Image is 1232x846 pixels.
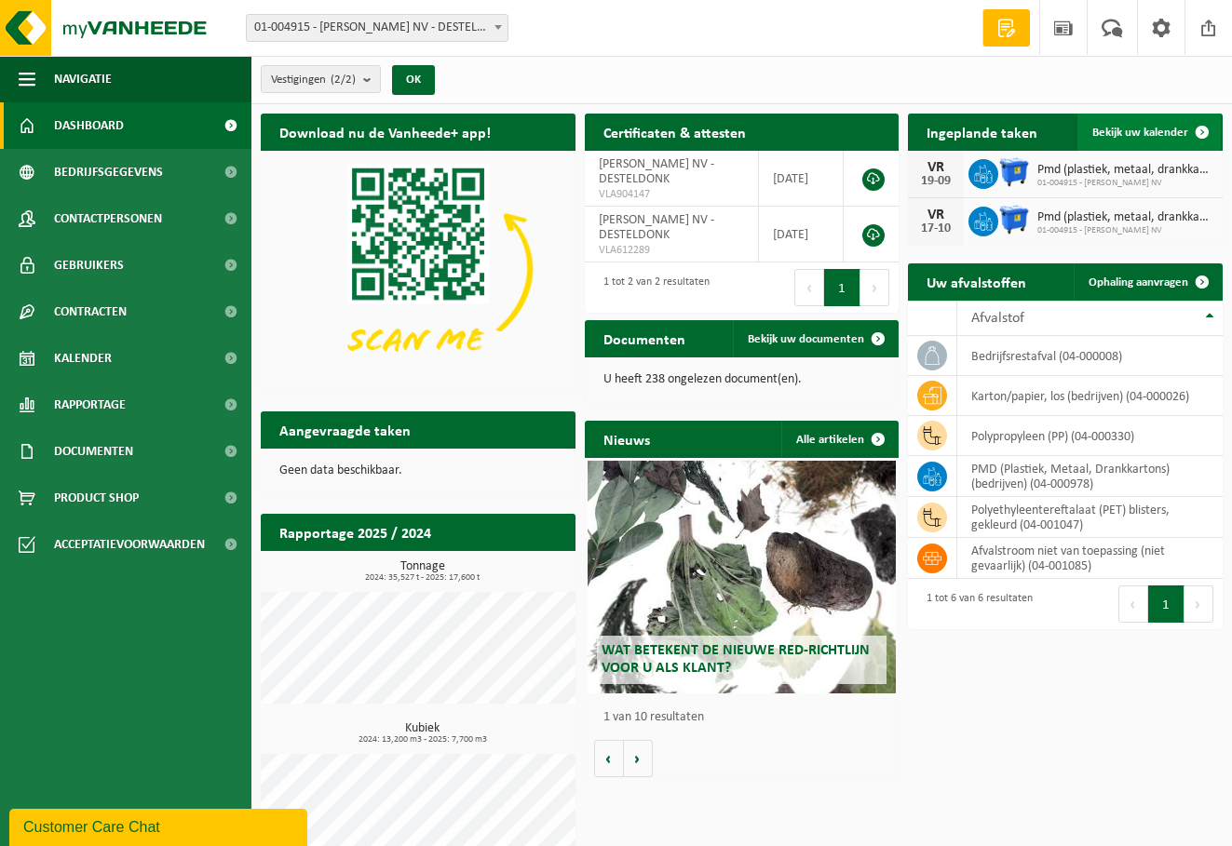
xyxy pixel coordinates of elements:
div: 17-10 [917,222,954,235]
iframe: chat widget [9,805,311,846]
span: Wat betekent de nieuwe RED-richtlijn voor u als klant? [602,643,870,676]
button: Previous [794,269,824,306]
button: Volgende [624,740,653,777]
span: Afvalstof [971,311,1024,326]
p: Geen data beschikbaar. [279,464,557,477]
span: Ophaling aanvragen [1089,276,1188,289]
span: Dashboard [54,102,124,149]
span: [PERSON_NAME] NV - DESTELDONK [599,213,714,242]
h3: Kubiek [270,722,575,745]
div: VR [917,160,954,175]
span: Kalender [54,335,112,382]
h2: Aangevraagde taken [261,411,429,448]
a: Ophaling aanvragen [1074,263,1221,301]
button: Next [1185,585,1213,623]
td: polypropyleen (PP) (04-000330) [957,416,1223,456]
td: afvalstroom niet van toepassing (niet gevaarlijk) (04-001085) [957,538,1223,579]
div: 1 tot 2 van 2 resultaten [594,267,710,308]
span: Product Shop [54,475,139,521]
span: 01-004915 - BOUCHARD NV - DESTELDONK [246,14,508,42]
count: (2/2) [331,74,356,86]
div: 19-09 [917,175,954,188]
span: Vestigingen [271,66,356,94]
span: 01-004915 - [PERSON_NAME] NV [1037,178,1213,189]
p: 1 van 10 resultaten [603,711,890,724]
span: Rapportage [54,382,126,428]
td: polyethyleentereftalaat (PET) blisters, gekleurd (04-001047) [957,497,1223,538]
td: bedrijfsrestafval (04-000008) [957,336,1223,376]
span: Contracten [54,289,127,335]
span: Pmd (plastiek, metaal, drankkartons) (bedrijven) [1037,210,1213,225]
a: Bekijk uw kalender [1077,114,1221,151]
span: Navigatie [54,56,112,102]
a: Bekijk uw documenten [733,320,897,357]
div: 1 tot 6 van 6 resultaten [917,584,1033,624]
button: Vestigingen(2/2) [261,65,381,93]
h2: Certificaten & attesten [585,114,765,150]
span: Documenten [54,428,133,475]
span: 2024: 13,200 m3 - 2025: 7,700 m3 [270,735,575,745]
h2: Rapportage 2025 / 2024 [261,514,450,550]
h2: Documenten [585,320,704,356]
h2: Ingeplande taken [908,114,1056,150]
span: VLA904147 [599,187,745,202]
span: 01-004915 - BOUCHARD NV - DESTELDONK [247,15,508,41]
span: 01-004915 - [PERSON_NAME] NV [1037,225,1213,236]
h3: Tonnage [270,560,575,583]
img: Download de VHEPlus App [261,151,575,386]
span: Pmd (plastiek, metaal, drankkartons) (bedrijven) [1037,163,1213,178]
td: [DATE] [759,151,844,207]
button: Vorige [594,740,624,777]
span: VLA612289 [599,243,745,258]
span: Acceptatievoorwaarden [54,521,205,568]
img: WB-1100-HPE-BE-01 [998,156,1030,188]
p: U heeft 238 ongelezen document(en). [603,373,881,386]
h2: Download nu de Vanheede+ app! [261,114,509,150]
span: 2024: 35,527 t - 2025: 17,600 t [270,573,575,583]
button: Previous [1118,585,1148,623]
a: Wat betekent de nieuwe RED-richtlijn voor u als klant? [588,461,896,693]
button: 1 [824,269,860,306]
span: Contactpersonen [54,195,162,242]
button: 1 [1148,585,1185,623]
span: [PERSON_NAME] NV - DESTELDONK [599,157,714,186]
td: karton/papier, los (bedrijven) (04-000026) [957,376,1223,416]
button: OK [392,65,435,95]
button: Next [860,269,889,306]
h2: Uw afvalstoffen [908,263,1045,300]
img: WB-1100-HPE-BE-01 [998,204,1030,235]
div: VR [917,208,954,222]
td: [DATE] [759,207,844,262]
span: Bekijk uw kalender [1092,127,1188,139]
td: PMD (Plastiek, Metaal, Drankkartons) (bedrijven) (04-000978) [957,456,1223,497]
a: Alle artikelen [781,421,897,458]
span: Bedrijfsgegevens [54,149,163,195]
h2: Nieuws [585,421,669,457]
span: Gebruikers [54,242,124,289]
a: Bekijk rapportage [437,550,574,587]
span: Bekijk uw documenten [748,333,864,345]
